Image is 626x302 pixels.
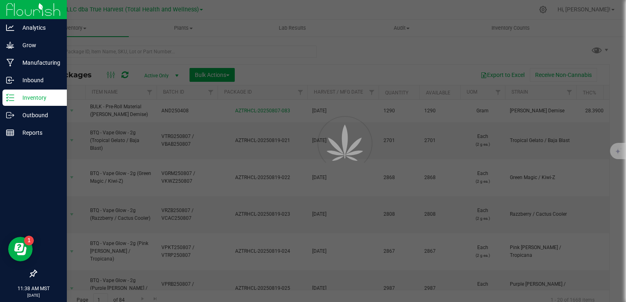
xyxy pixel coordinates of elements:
[6,111,14,119] inline-svg: Outbound
[4,292,63,298] p: [DATE]
[4,285,63,292] p: 11:38 AM MST
[14,110,63,120] p: Outbound
[14,128,63,138] p: Reports
[6,129,14,137] inline-svg: Reports
[6,24,14,32] inline-svg: Analytics
[6,59,14,67] inline-svg: Manufacturing
[6,94,14,102] inline-svg: Inventory
[6,76,14,84] inline-svg: Inbound
[6,41,14,49] inline-svg: Grow
[14,75,63,85] p: Inbound
[14,23,63,33] p: Analytics
[8,237,33,261] iframe: Resource center
[14,58,63,68] p: Manufacturing
[24,236,34,245] iframe: Resource center unread badge
[14,93,63,103] p: Inventory
[14,40,63,50] p: Grow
